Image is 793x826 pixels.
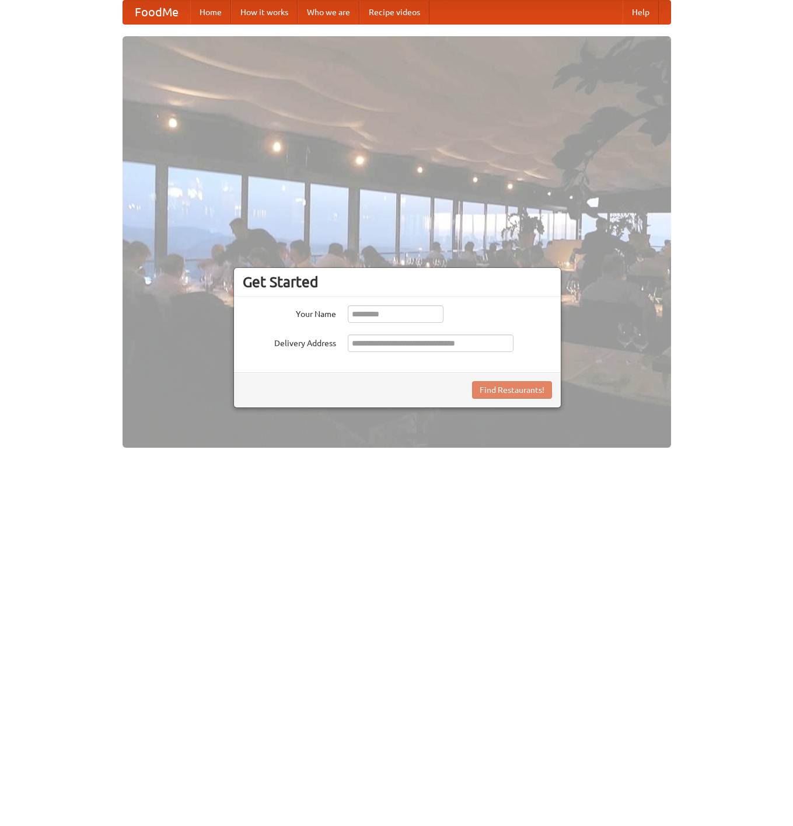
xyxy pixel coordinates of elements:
[243,334,336,349] label: Delivery Address
[472,381,552,399] button: Find Restaurants!
[123,1,190,24] a: FoodMe
[359,1,429,24] a: Recipe videos
[243,305,336,320] label: Your Name
[243,273,552,291] h3: Get Started
[190,1,231,24] a: Home
[231,1,298,24] a: How it works
[298,1,359,24] a: Who we are
[623,1,659,24] a: Help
